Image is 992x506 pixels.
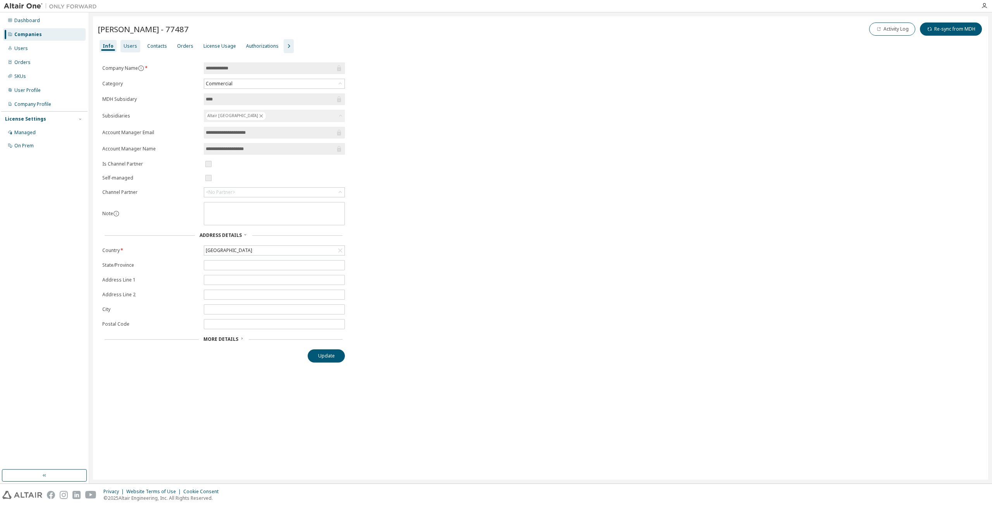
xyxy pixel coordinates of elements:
[14,31,42,38] div: Companies
[206,189,235,195] div: <No Partner>
[138,65,144,71] button: information
[183,489,223,495] div: Cookie Consent
[14,143,34,149] div: On Prem
[102,292,199,298] label: Address Line 2
[205,246,253,255] div: [GEOGRAPHIC_DATA]
[103,495,223,501] p: © 2025 Altair Engineering, Inc. All Rights Reserved.
[14,45,28,52] div: Users
[14,130,36,136] div: Managed
[102,321,199,327] label: Postal Code
[103,489,126,495] div: Privacy
[102,65,199,71] label: Company Name
[102,277,199,283] label: Address Line 1
[147,43,167,49] div: Contacts
[47,491,55,499] img: facebook.svg
[204,110,345,122] div: Altair [GEOGRAPHIC_DATA]
[102,175,199,181] label: Self-managed
[205,111,266,121] div: Altair [GEOGRAPHIC_DATA]
[14,17,40,24] div: Dashboard
[102,247,199,254] label: Country
[102,262,199,268] label: State/Province
[869,22,915,36] button: Activity Log
[102,306,199,313] label: City
[124,43,137,49] div: Users
[102,146,199,152] label: Account Manager Name
[205,79,234,88] div: Commercial
[113,211,119,217] button: information
[4,2,101,10] img: Altair One
[920,22,982,36] button: Re-sync from MDH
[203,43,236,49] div: License Usage
[5,116,46,122] div: License Settings
[14,59,31,66] div: Orders
[98,24,189,35] span: [PERSON_NAME] - 77487
[14,101,51,107] div: Company Profile
[103,43,114,49] div: Info
[102,189,199,195] label: Channel Partner
[14,73,26,79] div: SKUs
[126,489,183,495] div: Website Terms of Use
[72,491,81,499] img: linkedin.svg
[85,491,96,499] img: youtube.svg
[2,491,42,499] img: altair_logo.svg
[102,81,199,87] label: Category
[102,210,113,217] label: Note
[102,161,199,167] label: Is Channel Partner
[204,79,344,88] div: Commercial
[60,491,68,499] img: instagram.svg
[177,43,193,49] div: Orders
[200,232,242,238] span: Address Details
[246,43,279,49] div: Authorizations
[204,188,344,197] div: <No Partner>
[102,96,199,102] label: MDH Subsidary
[203,336,238,342] span: More Details
[14,87,41,93] div: User Profile
[102,130,199,136] label: Account Manager Email
[204,246,344,255] div: [GEOGRAPHIC_DATA]
[102,113,199,119] label: Subsidiaries
[308,349,345,363] button: Update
